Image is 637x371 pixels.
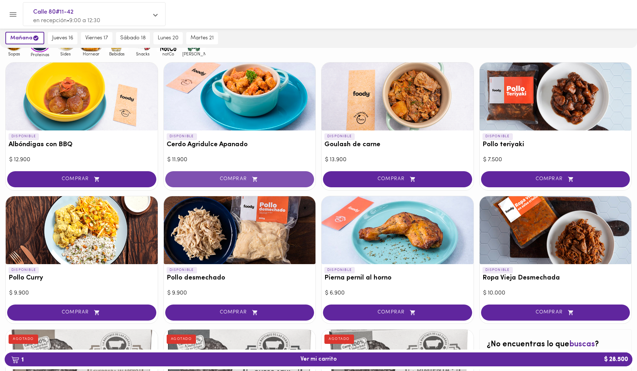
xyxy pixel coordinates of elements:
span: notCo [157,51,180,56]
h3: Pollo desmechado [167,274,313,282]
span: Proteinas [28,52,51,57]
button: viernes 17 [81,32,112,44]
p: DISPONIBLE [167,267,197,273]
button: COMPRAR [7,305,156,321]
button: jueves 16 [48,32,77,44]
div: Pollo Curry [6,196,158,264]
span: buscas [569,340,595,348]
span: martes 21 [191,35,214,41]
div: $ 9.900 [9,289,154,297]
span: COMPRAR [490,310,621,316]
div: Ropa Vieja Desmechada [480,196,632,264]
button: COMPRAR [481,305,630,321]
span: en recepción • 9:00 a 12:30 [33,18,100,24]
span: jueves 16 [52,35,73,41]
h3: Goulash de carne [324,141,471,149]
div: Pierna pernil al horno [322,196,474,264]
img: cart.png [11,356,19,363]
h3: Cerdo Agridulce Apanado [167,141,313,149]
div: $ 6.900 [325,289,470,297]
h3: Ropa Vieja Desmechada [482,274,629,282]
h3: Pollo teriyaki [482,141,629,149]
div: Pollo desmechado [164,196,316,264]
button: COMPRAR [165,305,314,321]
button: lunes 20 [153,32,183,44]
p: DISPONIBLE [167,133,197,140]
span: COMPRAR [16,176,147,182]
p: DISPONIBLE [324,267,355,273]
span: viernes 17 [85,35,108,41]
span: Sides [54,51,77,56]
h3: Albóndigas con BBQ [9,141,155,149]
span: [PERSON_NAME] [182,51,206,56]
div: $ 7.500 [483,156,628,164]
span: Ver mi carrito [300,356,337,363]
span: COMPRAR [16,310,147,316]
p: DISPONIBLE [482,133,513,140]
div: AGOTADO [9,335,38,344]
button: COMPRAR [323,171,472,187]
div: AGOTADO [324,335,354,344]
iframe: Messagebird Livechat Widget [596,330,630,364]
span: Hornear [80,51,103,56]
div: $ 11.900 [167,156,312,164]
div: $ 13.900 [325,156,470,164]
button: COMPRAR [481,171,630,187]
button: mañana [5,32,44,44]
div: $ 10.000 [483,289,628,297]
div: Goulash de carne [322,63,474,130]
span: mañana [10,35,39,41]
div: Albóndigas con BBQ [6,63,158,130]
span: Bebidas [105,51,128,56]
button: martes 21 [186,32,218,44]
p: DISPONIBLE [9,133,39,140]
span: Snacks [131,51,154,56]
span: COMPRAR [332,310,463,316]
div: Cerdo Agridulce Apanado [164,63,316,130]
button: Menu [4,6,22,23]
div: Pollo teriyaki [480,63,632,130]
button: sábado 18 [116,32,150,44]
span: COMPRAR [174,176,305,182]
div: $ 12.900 [9,156,154,164]
span: COMPRAR [174,310,305,316]
div: AGOTADO [167,335,196,344]
h2: ¿No encuentras lo que ? [487,340,625,349]
button: COMPRAR [323,305,472,321]
button: 1Ver mi carrito$ 28.500 [5,352,632,366]
button: COMPRAR [165,171,314,187]
span: COMPRAR [490,176,621,182]
span: COMPRAR [332,176,463,182]
span: sábado 18 [120,35,146,41]
p: DISPONIBLE [482,267,513,273]
button: COMPRAR [7,171,156,187]
p: DISPONIBLE [324,133,355,140]
span: Calle 80#11-42 [33,8,148,17]
h3: Pierna pernil al horno [324,274,471,282]
p: DISPONIBLE [9,267,39,273]
b: 1 [7,355,28,364]
div: $ 9.900 [167,289,312,297]
span: Sopas [2,51,26,56]
span: lunes 20 [158,35,178,41]
h3: Pollo Curry [9,274,155,282]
